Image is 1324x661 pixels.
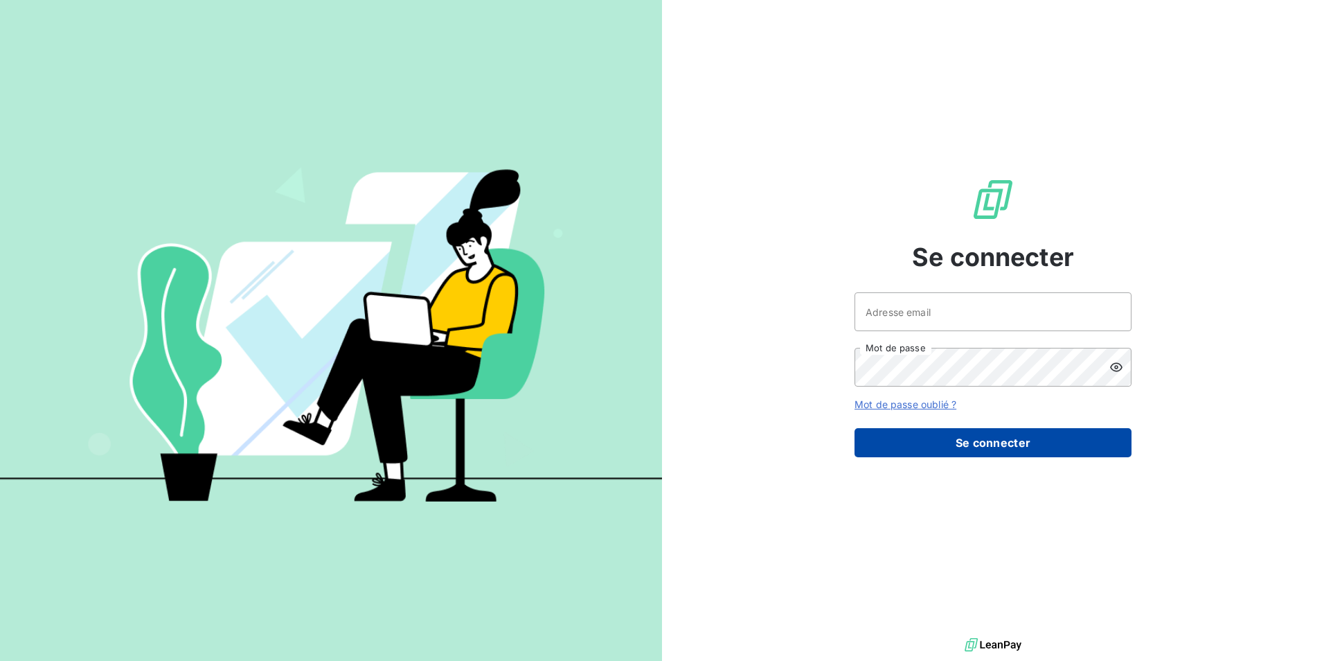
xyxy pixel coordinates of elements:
[855,398,956,410] a: Mot de passe oublié ?
[855,428,1131,457] button: Se connecter
[912,238,1074,276] span: Se connecter
[965,635,1021,655] img: logo
[971,177,1015,222] img: Logo LeanPay
[855,292,1131,331] input: placeholder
